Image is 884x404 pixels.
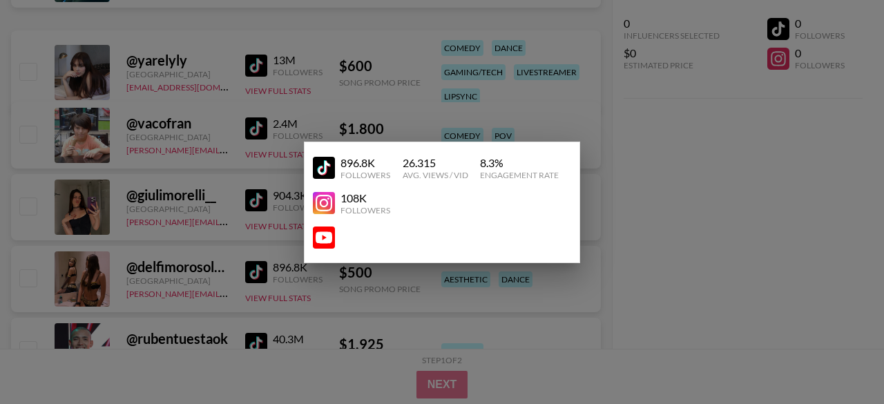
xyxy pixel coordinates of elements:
img: YouTube [313,227,335,249]
div: 26.315 [403,156,468,170]
div: 896.8K [340,156,390,170]
div: Followers [340,170,390,180]
div: Engagement Rate [480,170,559,180]
div: 8.3 % [480,156,559,170]
div: Avg. Views / Vid [403,170,468,180]
div: 108K [340,191,390,205]
div: Followers [340,205,390,215]
img: YouTube [313,157,335,179]
img: YouTube [313,192,335,214]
